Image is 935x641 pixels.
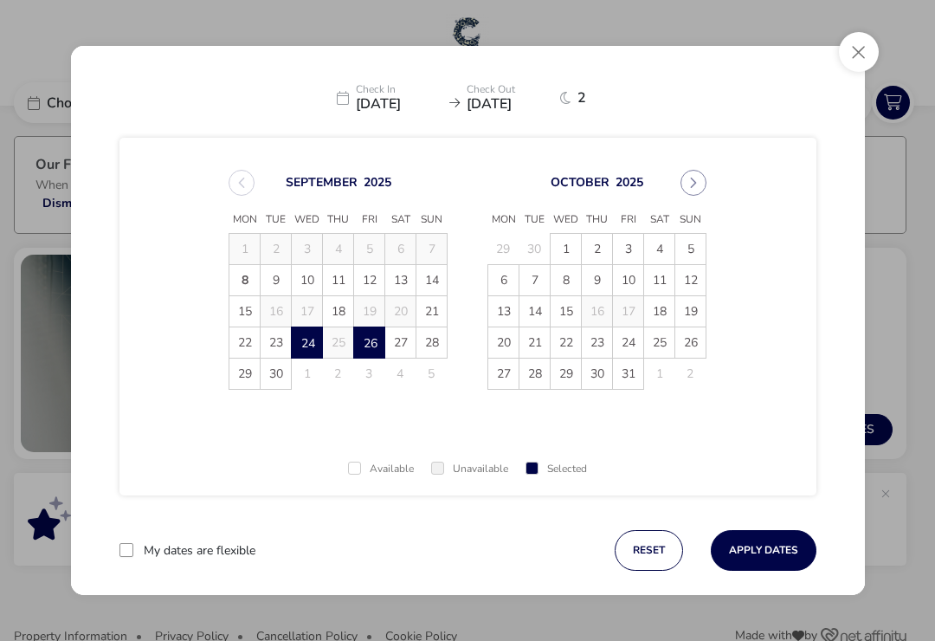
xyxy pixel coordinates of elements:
[416,265,447,295] span: 14
[519,265,550,295] span: 7
[675,265,706,295] span: 12
[551,234,581,264] span: 1
[644,265,675,296] td: 11
[582,265,612,295] span: 9
[551,265,581,295] span: 8
[519,327,551,359] td: 21
[613,207,644,233] span: Fri
[613,327,643,358] span: 24
[644,234,675,265] td: 4
[644,296,674,327] span: 18
[229,296,260,327] span: 15
[356,97,442,111] span: [DATE]
[292,265,322,295] span: 10
[551,296,581,327] span: 15
[488,327,519,359] td: 20
[323,234,354,265] td: 4
[416,359,448,390] td: 5
[354,327,385,359] td: 26
[675,265,706,296] td: 12
[551,327,581,358] span: 22
[644,327,675,359] td: 25
[613,359,644,390] td: 31
[551,327,582,359] td: 22
[229,359,260,389] span: 29
[431,463,508,475] div: Unavailable
[551,359,581,389] span: 29
[416,207,448,233] span: Sun
[675,359,706,390] td: 2
[551,296,582,327] td: 15
[261,359,291,389] span: 30
[261,265,292,296] td: 9
[519,296,551,327] td: 14
[613,359,643,389] span: 31
[323,265,354,296] td: 11
[644,359,675,390] td: 1
[644,265,674,295] span: 11
[675,327,706,359] td: 26
[582,359,612,389] span: 30
[582,327,613,359] td: 23
[675,234,706,265] td: 5
[385,296,416,327] td: 20
[467,97,553,111] span: [DATE]
[292,265,323,296] td: 10
[292,327,323,359] td: 24
[229,234,261,265] td: 1
[582,327,612,358] span: 23
[323,327,354,359] td: 25
[488,359,519,390] td: 27
[839,32,879,72] button: Close
[416,296,448,327] td: 21
[488,265,519,296] td: 6
[551,265,582,296] td: 8
[385,359,416,390] td: 4
[582,207,613,233] span: Thu
[613,265,643,295] span: 10
[323,265,353,295] span: 11
[229,359,261,390] td: 29
[551,234,582,265] td: 1
[261,296,292,327] td: 16
[613,327,644,359] td: 24
[293,328,323,359] span: 24
[488,207,519,233] span: Mon
[551,174,609,191] button: Choose Month
[711,530,816,571] button: Apply Dates
[613,234,644,265] td: 3
[416,296,447,327] span: 21
[519,265,551,296] td: 7
[292,296,323,327] td: 17
[519,359,550,389] span: 28
[261,207,292,233] span: Tue
[613,234,643,264] span: 3
[416,234,448,265] td: 7
[354,234,385,265] td: 5
[385,327,416,359] td: 27
[229,265,260,295] span: 8
[582,234,612,264] span: 2
[354,207,385,233] span: Fri
[551,207,582,233] span: Wed
[286,174,358,191] button: Choose Month
[292,207,323,233] span: Wed
[416,327,448,359] td: 28
[385,265,416,296] td: 13
[488,234,519,265] td: 29
[348,463,414,475] div: Available
[229,207,261,233] span: Mon
[675,234,706,264] span: 5
[616,174,643,191] button: Choose Year
[229,327,261,359] td: 22
[519,359,551,390] td: 28
[229,296,261,327] td: 15
[323,207,354,233] span: Thu
[613,265,644,296] td: 10
[385,234,416,265] td: 6
[354,265,385,296] td: 12
[261,234,292,265] td: 2
[364,174,391,191] button: Choose Year
[613,296,644,327] td: 17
